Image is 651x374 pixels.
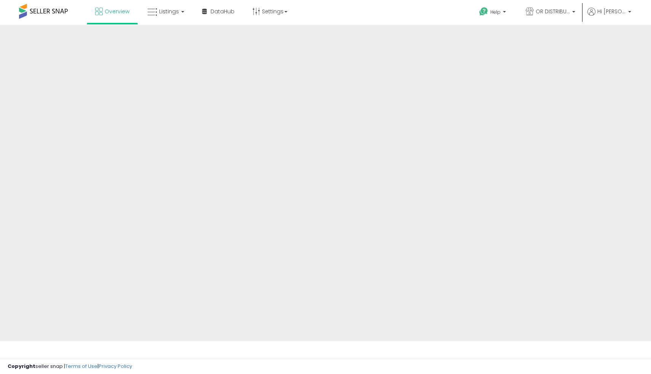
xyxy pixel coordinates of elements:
span: Hi [PERSON_NAME] [597,8,626,15]
span: DataHub [211,8,235,15]
span: Help [490,9,501,15]
a: Help [473,1,514,25]
span: Overview [105,8,129,15]
span: OR DISTRIBUTION [536,8,570,15]
a: Hi [PERSON_NAME] [587,8,631,25]
span: Listings [159,8,179,15]
i: Get Help [479,7,488,16]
